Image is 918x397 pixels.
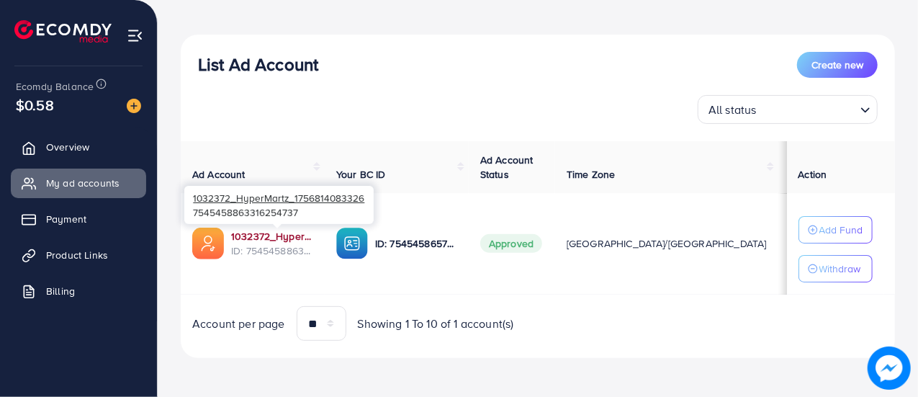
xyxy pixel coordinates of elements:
[46,140,89,154] span: Overview
[567,236,767,251] span: [GEOGRAPHIC_DATA]/[GEOGRAPHIC_DATA]
[192,228,224,259] img: ic-ads-acc.e4c84228.svg
[192,167,246,182] span: Ad Account
[761,97,855,120] input: Search for option
[336,228,368,259] img: ic-ba-acc.ded83a64.svg
[11,205,146,233] a: Payment
[819,260,861,277] p: Withdraw
[11,241,146,269] a: Product Links
[336,167,386,182] span: Your BC ID
[184,186,374,224] div: 7545458863316254737
[46,212,86,226] span: Payment
[567,167,615,182] span: Time Zone
[706,99,760,120] span: All status
[14,20,112,43] img: logo
[868,347,911,390] img: image
[192,316,285,332] span: Account per page
[231,244,313,258] span: ID: 7545458863316254737
[16,79,94,94] span: Ecomdy Balance
[480,234,542,253] span: Approved
[46,176,120,190] span: My ad accounts
[127,99,141,113] img: image
[819,221,863,238] p: Add Fund
[16,94,54,115] span: $0.58
[798,255,873,282] button: Withdraw
[358,316,514,332] span: Showing 1 To 10 of 1 account(s)
[811,58,863,72] span: Create new
[231,229,313,244] a: 1032372_HyperMartz_1756814083326
[797,52,878,78] button: Create new
[193,191,364,205] span: 1032372_HyperMartz_1756814083326
[46,284,75,298] span: Billing
[11,133,146,161] a: Overview
[798,167,827,182] span: Action
[46,248,108,262] span: Product Links
[11,277,146,305] a: Billing
[127,27,143,44] img: menu
[480,153,534,182] span: Ad Account Status
[198,54,318,75] h3: List Ad Account
[798,216,873,244] button: Add Fund
[375,235,457,252] p: ID: 7545458657292042257
[698,95,878,124] div: Search for option
[11,169,146,197] a: My ad accounts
